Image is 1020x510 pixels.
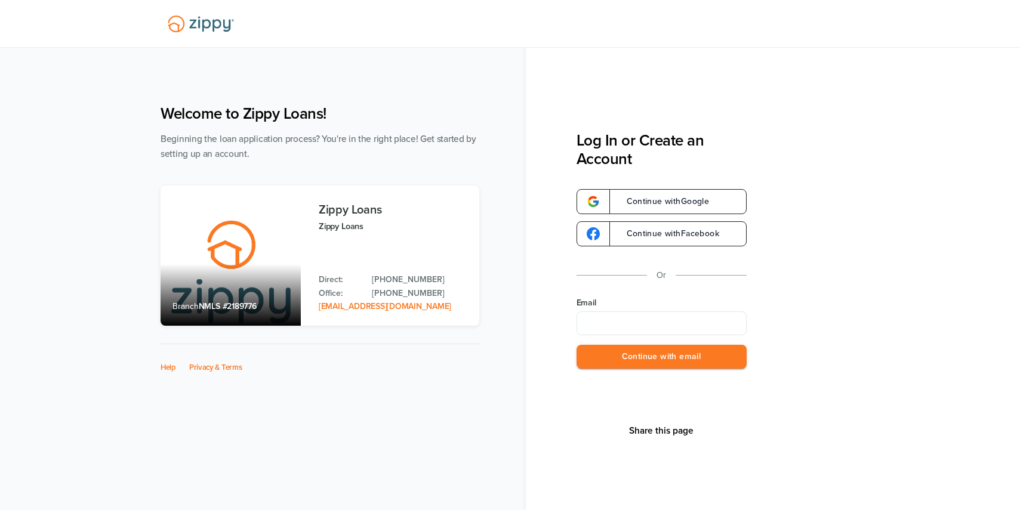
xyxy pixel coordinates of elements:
[577,311,747,335] input: Email Address
[587,227,600,240] img: google-logo
[189,363,242,372] a: Privacy & Terms
[615,197,710,206] span: Continue with Google
[319,203,467,217] h3: Zippy Loans
[372,273,467,286] a: Direct Phone: 512-975-2947
[372,287,467,300] a: Office Phone: 512-975-2947
[172,301,199,311] span: Branch
[577,131,747,168] h3: Log In or Create an Account
[577,297,747,309] label: Email
[577,189,747,214] a: google-logoContinue withGoogle
[199,301,257,311] span: NMLS #2189776
[319,220,467,233] p: Zippy Loans
[577,345,747,369] button: Continue with email
[615,230,719,238] span: Continue with Facebook
[161,363,176,372] a: Help
[319,273,360,286] p: Direct:
[625,425,697,437] button: Share This Page
[319,287,360,300] p: Office:
[161,10,241,38] img: Lender Logo
[161,104,479,123] h1: Welcome to Zippy Loans!
[577,221,747,246] a: google-logoContinue withFacebook
[587,195,600,208] img: google-logo
[657,268,666,283] p: Or
[161,134,476,159] span: Beginning the loan application process? You're in the right place! Get started by setting up an a...
[319,301,451,311] a: Email Address: zippyguide@zippymh.com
